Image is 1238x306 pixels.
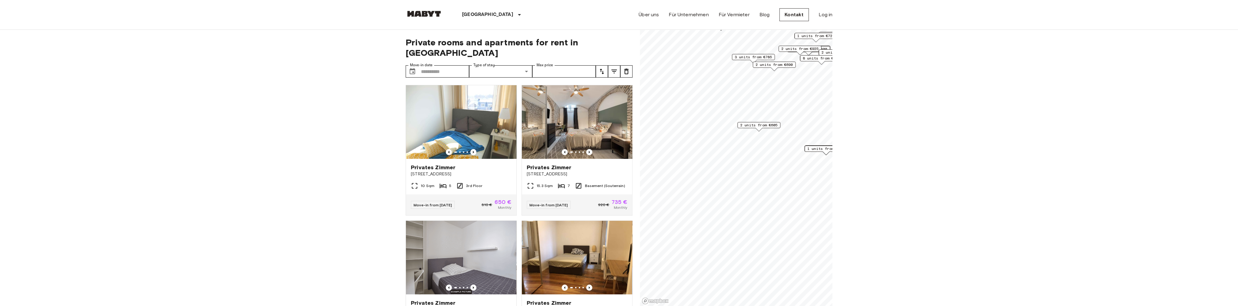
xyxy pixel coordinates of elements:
span: Basement (Souterrain) [585,183,625,189]
span: 650 € [495,199,511,205]
button: Previous image [446,149,452,155]
span: [STREET_ADDRESS] [527,171,627,177]
label: Move-in date [410,63,433,68]
button: Choose date [406,65,418,78]
button: Previous image [470,149,476,155]
span: Monthly [498,205,511,210]
span: Move-in from [DATE] [529,203,568,207]
span: 3 units from €785 [735,54,772,60]
a: Für Vermieter [718,11,749,18]
img: Marketing picture of unit DE-02-011-001-01HF [406,85,516,159]
a: Für Unternehmen [669,11,709,18]
span: Private rooms and apartments for rent in [GEOGRAPHIC_DATA] [406,37,632,58]
span: 8 units from €690 [803,55,840,61]
div: Map marker [804,146,847,155]
img: Marketing picture of unit DE-02-002-002-02HF [406,221,516,294]
p: [GEOGRAPHIC_DATA] [462,11,513,18]
label: Max price [537,63,553,68]
div: Map marker [819,32,862,41]
span: 735 € [612,199,627,205]
button: Previous image [562,285,568,291]
span: 1 units from €725 [797,33,835,39]
a: Kontakt [779,8,809,21]
span: 10 Sqm [421,183,434,189]
div: Map marker [732,54,775,63]
img: Marketing picture of unit DE-02-004-006-05HF [522,85,632,159]
span: Privates Zimmer [527,164,571,171]
a: Marketing picture of unit DE-02-004-006-05HFPrevious imagePrevious imagePrivates Zimmer[STREET_AD... [522,85,632,216]
span: 5 [449,183,451,189]
span: 810 € [481,202,492,208]
span: 7 [567,183,570,189]
span: Move-in from [DATE] [414,203,452,207]
button: tune [608,65,620,78]
div: Map marker [794,33,837,42]
img: Habyt [406,11,442,17]
button: Previous image [586,285,592,291]
button: Previous image [470,285,476,291]
span: 15.3 Sqm [537,183,553,189]
a: Log in [819,11,832,18]
span: 3rd Floor [466,183,482,189]
a: Mapbox logo [642,297,669,304]
div: Map marker [800,55,843,65]
span: 1 units from €570 [807,146,845,151]
span: Monthly [614,205,627,210]
button: Previous image [562,149,568,155]
span: 2 units from €605 [740,122,778,128]
span: 4 units from €800 [790,46,827,52]
a: Marketing picture of unit DE-02-011-001-01HFPrevious imagePrevious imagePrivates Zimmer[STREET_AD... [406,85,517,216]
button: Previous image [446,285,452,291]
div: Map marker [819,49,862,59]
span: 2 units from €925 [781,46,819,52]
span: 2 units from €690 [755,62,793,67]
button: tune [596,65,608,78]
span: 920 € [598,202,609,208]
div: Map marker [778,46,821,55]
label: Type of stay [473,63,495,68]
span: [STREET_ADDRESS] [411,171,511,177]
span: 5 units from €715 [822,32,859,38]
a: Über uns [639,11,659,18]
img: Marketing picture of unit DE-02-004-001-01HF [522,221,632,294]
a: Blog [759,11,770,18]
div: Map marker [753,62,796,71]
div: Map marker [804,145,847,155]
span: 2 units from €700 [821,50,859,55]
button: Previous image [586,149,592,155]
div: Map marker [737,122,780,132]
button: tune [620,65,632,78]
span: Privates Zimmer [411,164,455,171]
